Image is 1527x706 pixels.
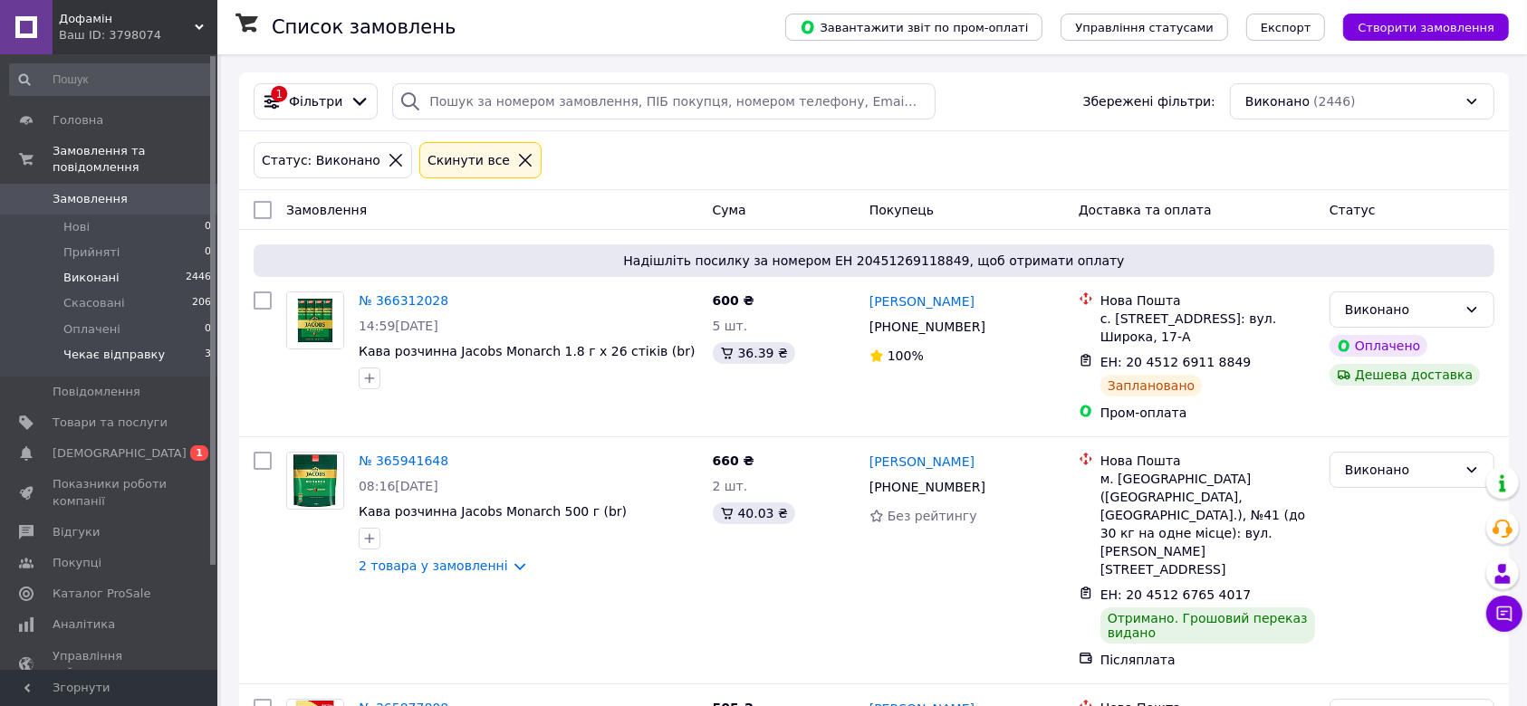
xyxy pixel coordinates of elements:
span: Покупець [869,203,934,217]
span: Замовлення [286,203,367,217]
span: Виконані [63,270,120,286]
span: 660 ₴ [713,453,754,468]
div: 36.39 ₴ [713,342,795,364]
div: Дешева доставка [1330,364,1480,386]
div: м. [GEOGRAPHIC_DATA] ([GEOGRAPHIC_DATA], [GEOGRAPHIC_DATA].), №41 (до 30 кг на одне місце): вул. ... [1100,470,1315,578]
span: [PHONE_NUMBER] [869,320,985,334]
h1: Список замовлень [272,16,456,38]
span: Доставка та оплата [1079,203,1212,217]
span: ЕН: 20 4512 6911 8849 [1100,355,1252,369]
input: Пошук [9,63,213,96]
span: Чекає відправку [63,347,165,363]
span: Замовлення [53,191,128,207]
a: [PERSON_NAME] [869,292,975,310]
span: 2 шт. [713,479,748,493]
span: Замовлення та повідомлення [53,143,217,176]
span: Фільтри [289,92,342,110]
div: Ваш ID: 3798074 [59,27,217,43]
span: Виконано [1245,92,1310,110]
div: Виконано [1345,300,1457,320]
button: Експорт [1246,14,1326,41]
span: 14:59[DATE] [359,319,438,333]
a: Створити замовлення [1325,19,1509,33]
div: Cкинути все [424,150,514,170]
span: Повідомлення [53,384,140,400]
span: 2446 [186,270,211,286]
a: Кава розчинна Jacobs Monarch 500 г (br) [359,504,627,519]
span: Управління сайтом [53,648,168,681]
a: № 366312028 [359,293,448,308]
img: Фото товару [287,453,343,509]
span: 3 [205,347,211,363]
img: Фото товару [287,292,343,348]
span: 0 [205,219,211,235]
span: Без рейтингу [888,509,977,523]
a: Фото товару [286,452,344,510]
span: Відгуки [53,524,100,540]
span: (2446) [1313,94,1356,109]
span: 100% [888,348,924,363]
button: Завантажити звіт по пром-оплаті [785,14,1042,41]
span: Дофамін [59,11,195,27]
span: Аналітика [53,616,115,633]
span: Надішліть посилку за номером ЕН 20451269118849, щоб отримати оплату [261,252,1487,270]
span: 206 [192,295,211,311]
span: Експорт [1261,21,1311,34]
span: Прийняті [63,244,120,261]
span: Показники роботи компанії [53,476,168,509]
a: 2 товара у замовленні [359,558,508,573]
div: Нова Пошта [1100,291,1315,310]
span: Каталог ProSale [53,586,150,602]
span: Скасовані [63,295,125,311]
span: 5 шт. [713,319,748,333]
a: № 365941648 [359,453,448,468]
div: 40.03 ₴ [713,502,795,524]
span: 0 [205,321,211,338]
span: Завантажити звіт по пром-оплаті [800,19,1028,35]
div: с. [STREET_ADDRESS]: вул. Широка, 17-А [1100,310,1315,346]
div: Статус: Виконано [258,150,384,170]
span: Збережені фільтри: [1083,92,1215,110]
span: [PHONE_NUMBER] [869,480,985,494]
a: Фото товару [286,291,344,349]
div: Оплачено [1330,335,1427,357]
span: 600 ₴ [713,293,754,308]
div: Заплановано [1100,375,1203,396]
span: 08:16[DATE] [359,479,438,493]
span: Покупці [53,555,101,571]
span: Оплачені [63,321,120,338]
span: ЕН: 20 4512 6765 4017 [1100,587,1252,602]
span: Товари та послуги [53,415,168,431]
div: Нова Пошта [1100,452,1315,470]
span: Управління статусами [1075,21,1214,34]
button: Чат з покупцем [1486,596,1522,632]
div: Виконано [1345,460,1457,480]
span: 1 [190,445,208,461]
span: [DEMOGRAPHIC_DATA] [53,445,187,462]
div: Пром-оплата [1100,404,1315,422]
span: Головна [53,112,103,129]
button: Створити замовлення [1343,14,1509,41]
div: Післяплата [1100,651,1315,669]
span: Створити замовлення [1358,21,1494,34]
span: Cума [713,203,746,217]
span: Статус [1330,203,1376,217]
span: Нові [63,219,90,235]
a: Кава розчинна Jacobs Monarch 1.8 г х 26 стіків (br) [359,344,695,358]
input: Пошук за номером замовлення, ПІБ покупця, номером телефону, Email, номером накладної [392,83,936,119]
button: Управління статусами [1061,14,1228,41]
span: 0 [205,244,211,261]
a: [PERSON_NAME] [869,453,975,471]
div: Отримано. Грошовий переказ видано [1100,607,1315,644]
